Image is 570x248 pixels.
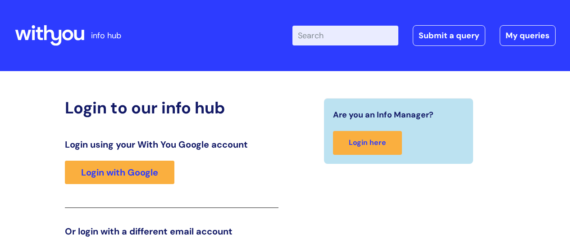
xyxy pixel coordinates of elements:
[333,131,402,155] a: Login here
[65,161,174,184] a: Login with Google
[91,28,121,43] p: info hub
[65,98,278,117] h2: Login to our info hub
[333,108,433,122] span: Are you an Info Manager?
[413,25,485,46] a: Submit a query
[65,226,278,237] h3: Or login with a different email account
[292,26,398,45] input: Search
[500,25,556,46] a: My queries
[65,139,278,150] h3: Login using your With You Google account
